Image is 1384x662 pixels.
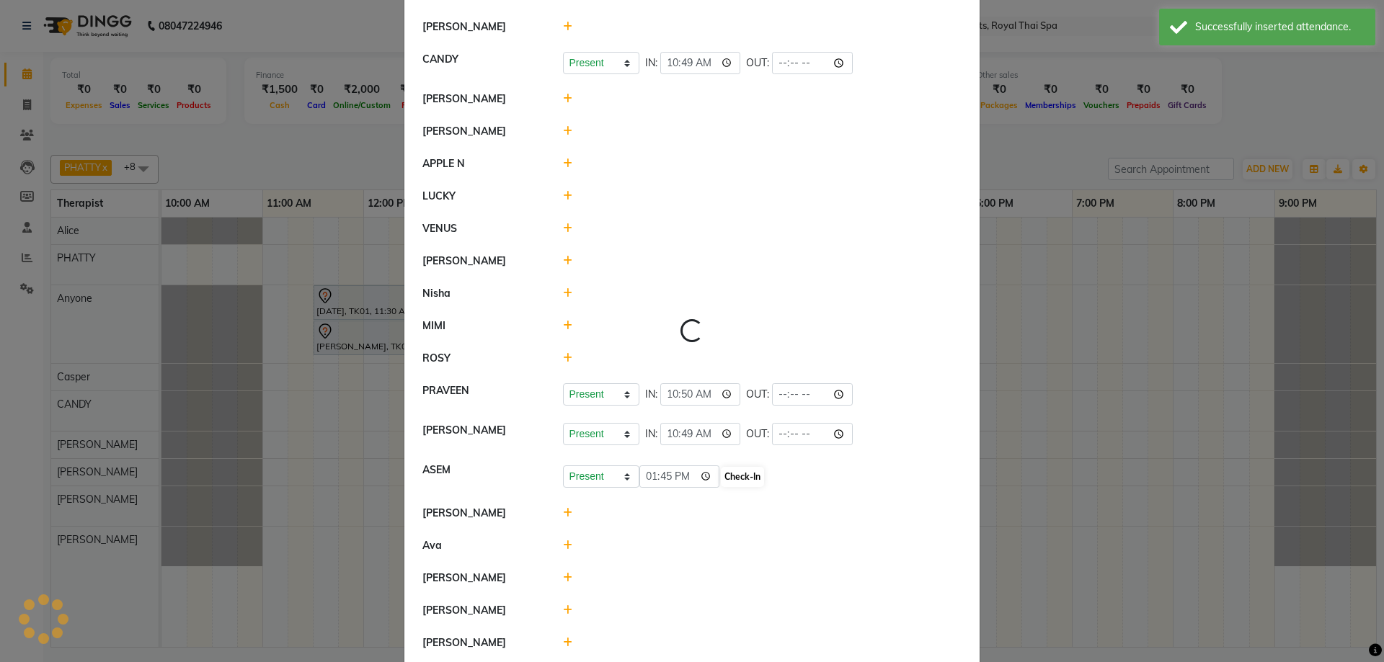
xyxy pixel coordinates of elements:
[412,156,552,171] div: APPLE N
[412,571,552,586] div: [PERSON_NAME]
[412,52,552,74] div: CANDY
[412,635,552,650] div: [PERSON_NAME]
[412,189,552,204] div: LUCKY
[412,383,552,406] div: PRAVEEN
[412,351,552,366] div: ROSY
[412,254,552,269] div: [PERSON_NAME]
[645,426,657,442] span: IN:
[412,221,552,236] div: VENUS
[746,426,769,442] span: OUT:
[746,55,769,71] span: OUT:
[412,423,552,445] div: [PERSON_NAME]
[746,387,769,402] span: OUT:
[721,467,764,487] button: Check-In
[1195,19,1365,35] div: Successfully inserted attendance.
[645,55,657,71] span: IN:
[412,506,552,521] div: [PERSON_NAME]
[645,387,657,402] span: IN:
[412,538,552,553] div: Ava
[412,462,552,488] div: ASEM
[412,124,552,139] div: [PERSON_NAME]
[412,19,552,35] div: [PERSON_NAME]
[412,318,552,334] div: MIMI
[412,603,552,618] div: [PERSON_NAME]
[412,91,552,107] div: [PERSON_NAME]
[412,286,552,301] div: Nisha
